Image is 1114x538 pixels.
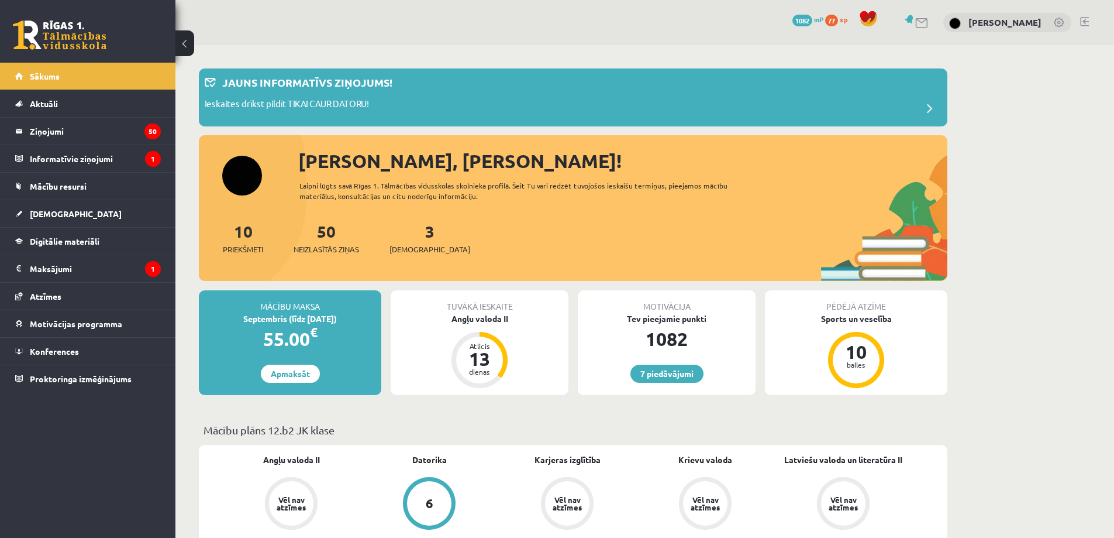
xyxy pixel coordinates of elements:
[199,313,381,325] div: Septembris (līdz [DATE])
[222,74,392,90] p: Jauns informatīvs ziņojums!
[534,454,601,466] a: Karjeras izglītība
[223,244,263,255] span: Priekšmeti
[765,313,947,390] a: Sports un veselība 10 balles
[15,90,161,117] a: Aktuāli
[578,313,756,325] div: Tev pieejamie punkti
[15,200,161,227] a: [DEMOGRAPHIC_DATA]
[15,63,161,90] a: Sākums
[15,255,161,282] a: Maksājumi1
[13,20,106,50] a: Rīgas 1. Tālmācības vidusskola
[968,16,1041,28] a: [PERSON_NAME]
[222,477,360,532] a: Vēl nav atzīmes
[145,151,161,167] i: 1
[204,422,943,438] p: Mācību plāns 12.b2 JK klase
[774,477,912,532] a: Vēl nav atzīmes
[263,454,320,466] a: Angļu valoda II
[261,365,320,383] a: Apmaksāt
[223,221,263,255] a: 10Priekšmeti
[784,454,902,466] a: Latviešu valoda un literatūra II
[840,15,847,24] span: xp
[310,324,318,341] span: €
[389,244,470,255] span: [DEMOGRAPHIC_DATA]
[15,145,161,172] a: Informatīvie ziņojumi1
[825,15,853,24] a: 77 xp
[294,244,359,255] span: Neizlasītās ziņas
[30,346,79,357] span: Konferences
[298,147,947,175] div: [PERSON_NAME], [PERSON_NAME]!
[498,477,636,532] a: Vēl nav atzīmes
[30,71,60,81] span: Sākums
[360,477,498,532] a: 6
[30,373,132,384] span: Proktoringa izmēģinājums
[827,496,860,511] div: Vēl nav atzīmes
[275,496,308,511] div: Vēl nav atzīmes
[144,124,161,139] i: 50
[30,98,58,109] span: Aktuāli
[30,118,161,145] legend: Ziņojumi
[689,496,722,511] div: Vēl nav atzīmes
[205,74,941,121] a: Jauns informatīvs ziņojums! Ieskaites drīkst pildīt TIKAI CAUR DATORU!
[578,325,756,353] div: 1082
[15,118,161,145] a: Ziņojumi50
[145,261,161,277] i: 1
[30,318,122,329] span: Motivācijas programma
[462,349,497,368] div: 13
[30,236,99,246] span: Digitālie materiāli
[391,290,568,313] div: Tuvākā ieskaite
[30,145,161,172] legend: Informatīvie ziņojumi
[205,97,369,114] p: Ieskaites drīkst pildīt TIKAI CAUR DATORU!
[15,338,161,365] a: Konferences
[15,310,161,337] a: Motivācijas programma
[30,291,61,301] span: Atzīmes
[630,365,703,383] a: 7 piedāvājumi
[462,342,497,349] div: Atlicis
[389,221,470,255] a: 3[DEMOGRAPHIC_DATA]
[15,283,161,310] a: Atzīmes
[814,15,823,24] span: mP
[426,497,433,510] div: 6
[199,290,381,313] div: Mācību maksa
[391,313,568,325] div: Angļu valoda II
[765,313,947,325] div: Sports un veselība
[636,477,774,532] a: Vēl nav atzīmes
[391,313,568,390] a: Angļu valoda II Atlicis 13 dienas
[839,361,874,368] div: balles
[30,255,161,282] legend: Maksājumi
[199,325,381,353] div: 55.00
[15,365,161,392] a: Proktoringa izmēģinājums
[294,221,359,255] a: 50Neizlasītās ziņas
[15,228,161,255] a: Digitālie materiāli
[792,15,823,24] a: 1082 mP
[578,290,756,313] div: Motivācija
[15,173,161,200] a: Mācību resursi
[551,496,584,511] div: Vēl nav atzīmes
[792,15,812,26] span: 1082
[299,180,749,201] div: Laipni lūgts savā Rīgas 1. Tālmācības vidusskolas skolnieka profilā. Šeit Tu vari redzēt tuvojošo...
[412,454,447,466] a: Datorika
[825,15,838,26] span: 77
[765,290,947,313] div: Pēdējā atzīme
[462,368,497,375] div: dienas
[949,18,961,29] img: Anastasija Oblate
[30,208,122,219] span: [DEMOGRAPHIC_DATA]
[839,342,874,361] div: 10
[30,181,87,191] span: Mācību resursi
[678,454,732,466] a: Krievu valoda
